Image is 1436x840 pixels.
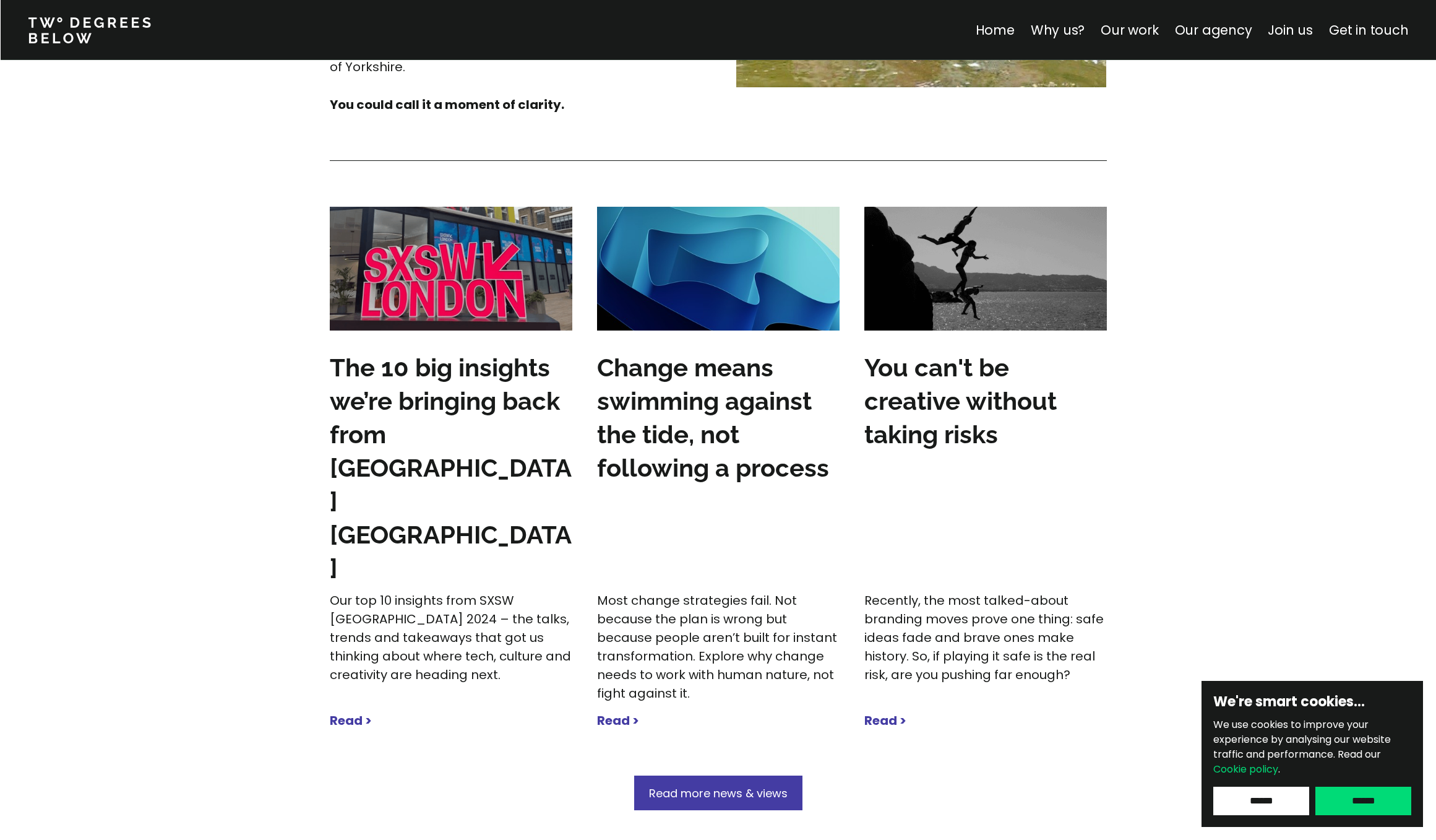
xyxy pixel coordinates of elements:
a: Our top 10 insights from SXSW [GEOGRAPHIC_DATA] 2024 – the talks, trends and takeaways that got u... [330,591,572,684]
h3: You can't be creative without taking risks [864,351,1107,451]
a: Read > [864,711,1107,730]
a: Read more news & views [330,776,1107,810]
strong: Read > [597,712,639,729]
a: Our agency [1174,21,1252,39]
a: Why us? [1030,21,1085,39]
a: Join us [1268,21,1313,39]
strong: You could call it a moment of clarity. [330,96,564,113]
h6: We're smart cookies… [1213,693,1411,711]
strong: Read > [330,712,372,729]
p: We use cookies to improve your experience by analysing our website traffic and performance. [1213,717,1411,777]
h3: The 10 big insights we’re bringing back from [GEOGRAPHIC_DATA] [GEOGRAPHIC_DATA] [330,351,572,585]
a: Our work [1101,21,1158,39]
a: Read > [597,711,840,730]
a: Home [975,21,1014,39]
a: Recently, the most talked-about branding moves prove one thing: safe ideas fade and brave ones ma... [864,591,1107,684]
span: Read our . [1213,747,1381,776]
strong: Read > [864,712,906,729]
a: You can't be creative without taking risks [864,207,1107,451]
h3: Change means swimming against the tide, not following a process [597,351,840,485]
a: Get in touch [1329,21,1408,39]
a: The 10 big insights we’re bringing back from [GEOGRAPHIC_DATA] [GEOGRAPHIC_DATA] [330,207,572,585]
a: Read > [330,711,572,730]
span: Read more news & views [649,786,788,801]
a: Change means swimming against the tide, not following a process [597,207,840,485]
a: Most change strategies fail. Not because the plan is wrong but because people aren’t built for in... [597,591,840,703]
a: Cookie policy [1213,762,1278,776]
